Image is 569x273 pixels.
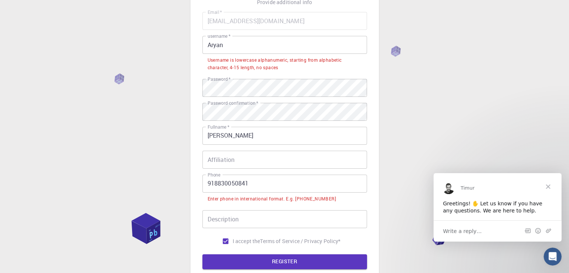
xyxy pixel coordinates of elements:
span: I accept the [233,237,260,245]
div: Enter phone in international format. E.g. [PHONE_NUMBER] [208,195,336,203]
label: Password confirmation [208,100,258,106]
label: Password [208,76,230,82]
label: Email [208,9,222,15]
button: REGISTER [202,254,367,269]
iframe: Intercom live chat message [434,173,562,242]
p: Terms of Service / Privacy Policy * [260,237,340,245]
label: Phone [208,172,220,178]
iframe: Intercom live chat [544,248,562,266]
label: Fullname [208,124,229,130]
div: Username is lowercase alphanumeric, starting from alphabetic character, 4-15 length, no spaces [208,56,362,71]
label: username [208,33,230,39]
a: Terms of Service / Privacy Policy* [260,237,340,245]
